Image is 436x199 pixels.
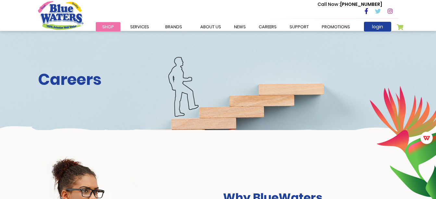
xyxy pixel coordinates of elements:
[252,22,283,32] a: careers
[159,22,189,32] a: Brands
[315,22,356,32] a: Promotions
[194,22,228,32] a: about us
[102,24,114,30] span: Shop
[165,24,182,30] span: Brands
[364,22,391,32] a: login
[124,22,156,32] a: Services
[318,1,340,7] span: Call Now :
[38,1,83,30] a: store logo
[283,22,315,32] a: support
[228,22,252,32] a: News
[38,70,398,89] h2: Careers
[318,1,382,8] p: [PHONE_NUMBER]
[130,24,149,30] span: Services
[96,22,120,32] a: Shop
